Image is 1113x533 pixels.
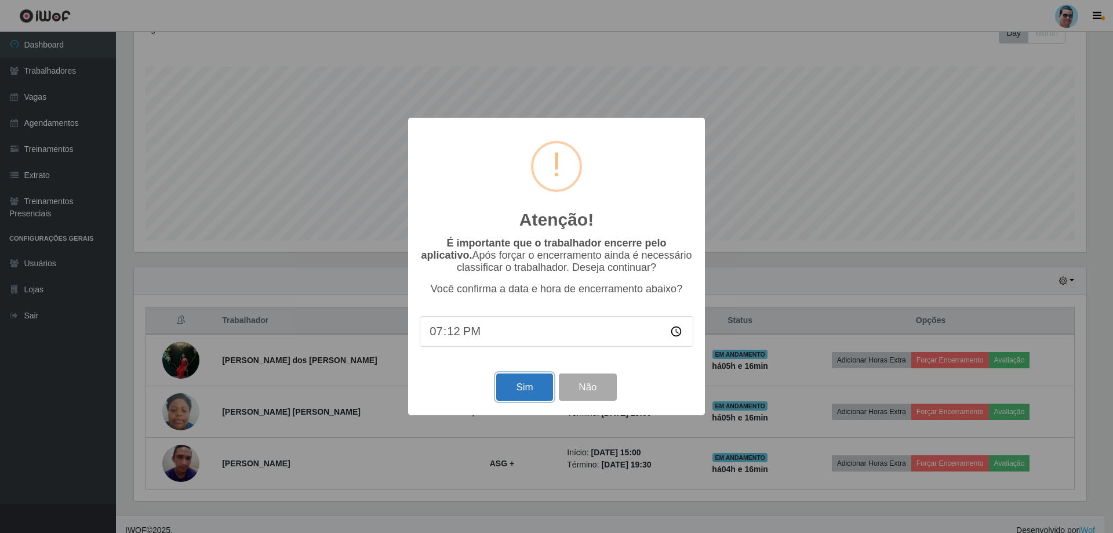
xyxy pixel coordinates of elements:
p: Você confirma a data e hora de encerramento abaixo? [420,283,693,295]
p: Após forçar o encerramento ainda é necessário classificar o trabalhador. Deseja continuar? [420,237,693,274]
button: Sim [496,374,552,401]
h2: Atenção! [519,209,594,230]
b: É importante que o trabalhador encerre pelo aplicativo. [421,237,666,261]
button: Não [559,374,616,401]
